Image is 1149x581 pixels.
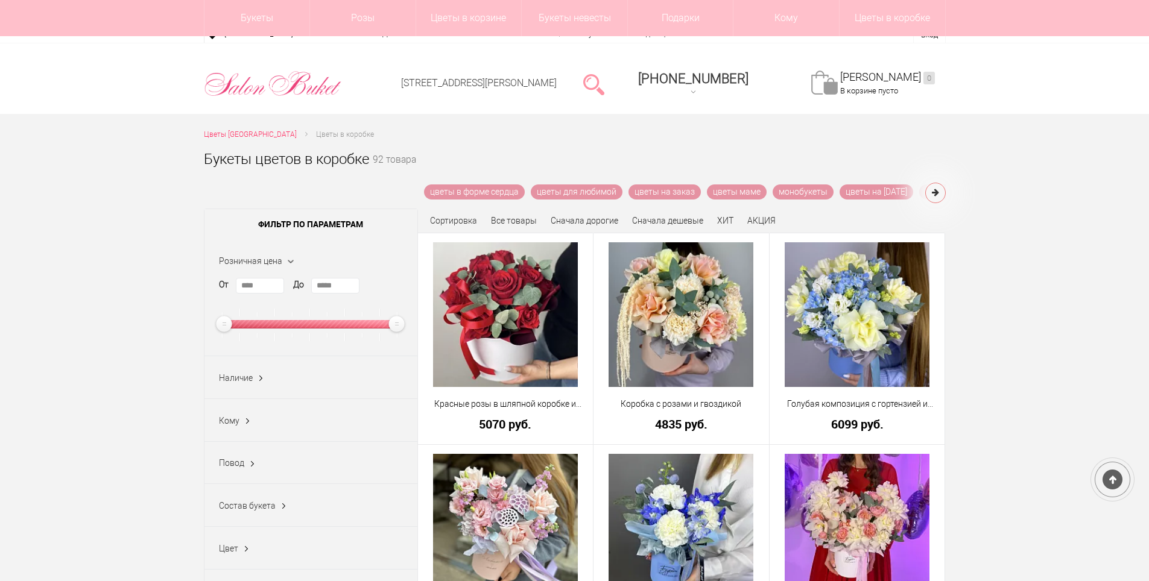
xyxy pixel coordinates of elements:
a: цветы на [DATE] [840,184,913,199]
a: Все товары [491,216,537,225]
span: Цветы в коробке [316,130,374,139]
span: Цвет [219,544,238,553]
img: Коробка с розами и гвоздикой [609,242,753,387]
a: 6099 руб. [777,418,937,430]
img: Красные розы в шляпной коробке и зелень [433,242,578,387]
span: В корзине пусто [840,86,898,95]
img: Голубая композиция с гортензией и розами [785,242,929,387]
a: Красные розы в шляпной коробке и зелень [426,398,586,410]
label: От [219,278,229,291]
a: Сначала дешевые [632,216,703,225]
span: Сортировка [430,216,477,225]
span: Фильтр по параметрам [204,209,417,239]
small: 92 товара [373,155,416,184]
span: Кому [219,416,239,426]
a: 4835 руб. [601,418,761,430]
a: [PHONE_NUMBER] [631,67,756,101]
span: Цветы [GEOGRAPHIC_DATA] [204,130,297,139]
a: цветы на заказ [628,184,701,199]
ins: 0 [923,72,935,84]
a: Голубая композиция с гортензией и розами [777,398,937,410]
a: [PERSON_NAME] [840,71,935,84]
span: Повод [219,458,244,468]
span: [PHONE_NUMBER] [638,71,749,86]
a: монобукеты [773,184,834,199]
a: цветы для любимой [531,184,622,199]
a: 5070 руб. [426,418,586,430]
a: цветы учителю [919,184,990,199]
span: Розничная цена [219,256,282,266]
h1: Букеты цветов в коробке [204,148,369,170]
label: До [293,278,304,291]
a: АКЦИЯ [747,216,776,225]
span: Наличие [219,373,253,383]
a: Коробка с розами и гвоздикой [601,398,761,410]
span: Состав букета [219,501,276,510]
img: Цветы Нижний Новгород [204,68,342,99]
a: ХИТ [717,216,733,225]
a: цветы в форме сердца [424,184,525,199]
a: цветы маме [707,184,767,199]
a: [STREET_ADDRESS][PERSON_NAME] [401,77,557,89]
a: Цветы [GEOGRAPHIC_DATA] [204,128,297,141]
a: Сначала дорогие [551,216,618,225]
